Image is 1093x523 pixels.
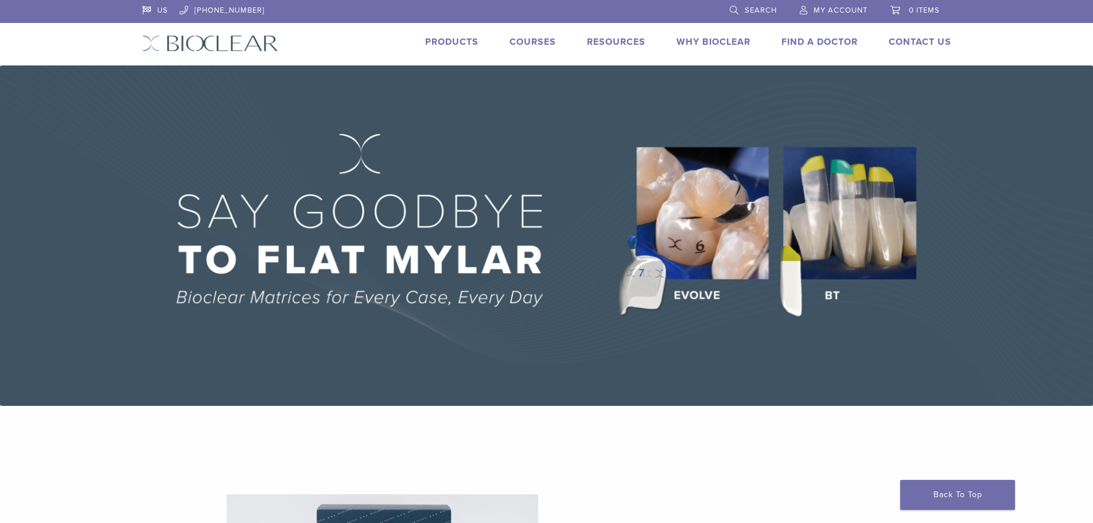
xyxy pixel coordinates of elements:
[587,36,645,48] a: Resources
[509,36,556,48] a: Courses
[900,480,1015,510] a: Back To Top
[781,36,858,48] a: Find A Doctor
[142,35,278,52] img: Bioclear
[889,36,951,48] a: Contact Us
[745,6,777,15] span: Search
[676,36,750,48] a: Why Bioclear
[425,36,479,48] a: Products
[814,6,868,15] span: My Account
[909,6,940,15] span: 0 items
